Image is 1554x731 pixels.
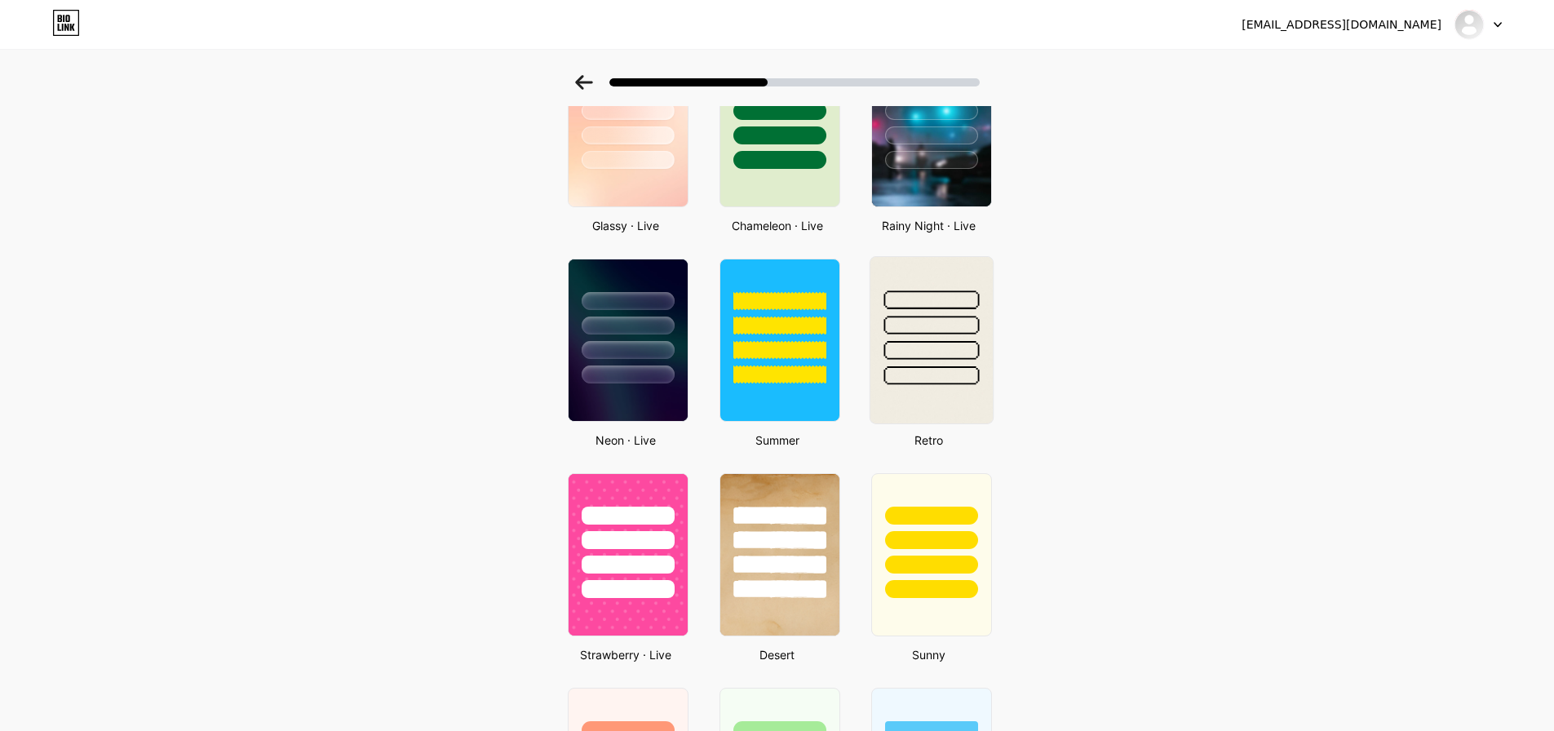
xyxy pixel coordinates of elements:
[870,257,992,423] img: retro.jpg
[866,217,992,234] div: Rainy Night · Live
[1454,9,1485,40] img: rabbani25
[715,646,840,663] div: Desert
[563,432,688,449] div: Neon · Live
[866,432,992,449] div: Retro
[866,646,992,663] div: Sunny
[1242,16,1441,33] div: [EMAIL_ADDRESS][DOMAIN_NAME]
[563,217,688,234] div: Glassy · Live
[563,646,688,663] div: Strawberry · Live
[715,217,840,234] div: Chameleon · Live
[715,432,840,449] div: Summer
